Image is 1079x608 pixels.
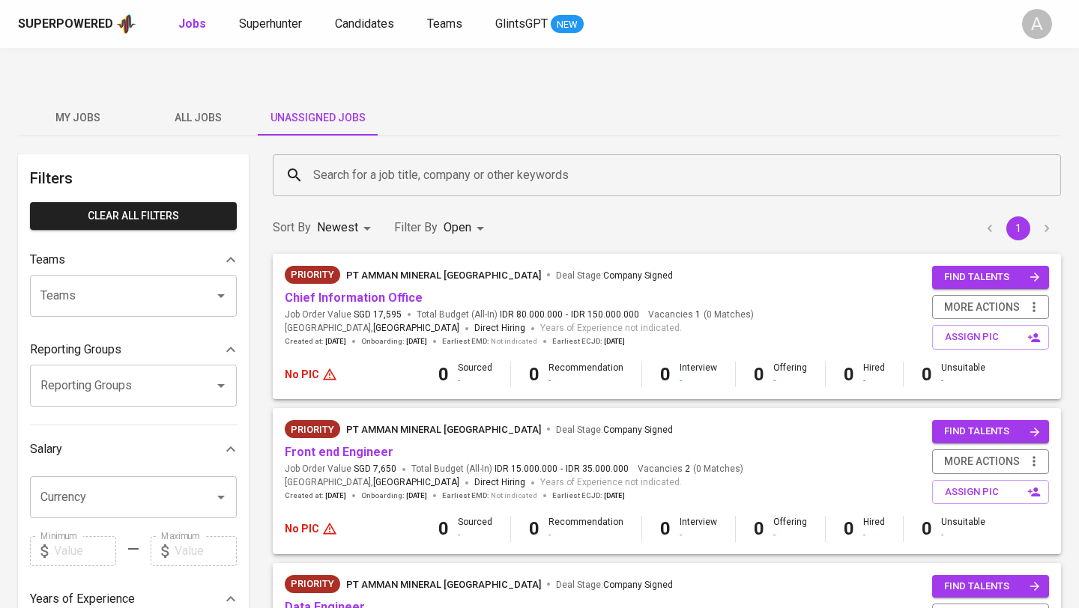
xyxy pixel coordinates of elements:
[325,490,346,501] span: [DATE]
[406,336,427,347] span: [DATE]
[354,308,402,321] span: SGD 17,595
[932,295,1049,320] button: more actions
[361,336,427,347] span: Onboarding :
[317,219,358,237] p: Newest
[552,336,625,347] span: Earliest ECJD :
[30,251,65,269] p: Teams
[211,285,232,306] button: Open
[495,15,584,34] a: GlintsGPT NEW
[411,463,629,475] span: Total Budget (All-In)
[273,219,311,237] p: Sort By
[285,336,346,347] span: Created at :
[285,266,340,284] div: New Job received from Demand Team
[373,321,459,336] span: [GEOGRAPHIC_DATA]
[285,521,319,536] p: No PIC
[406,490,427,501] span: [DATE]
[285,475,459,490] span: [GEOGRAPHIC_DATA] ,
[239,16,302,31] span: Superhunter
[442,336,537,347] span: Earliest EMD :
[754,364,764,385] b: 0
[552,490,625,501] span: Earliest ECJD :
[178,15,209,34] a: Jobs
[604,336,625,347] span: [DATE]
[458,529,492,541] div: -
[427,15,465,34] a: Teams
[680,516,717,541] div: Interview
[945,484,1039,501] span: assign pic
[335,16,394,31] span: Candidates
[773,529,807,541] div: -
[285,577,340,592] span: Priority
[54,536,116,566] input: Value
[491,490,537,501] span: Not indicated
[603,425,673,435] span: Company Signed
[346,270,541,281] span: PT Amman Mineral [GEOGRAPHIC_DATA]
[116,13,136,35] img: app logo
[863,362,885,387] div: Hired
[932,480,1049,505] button: assign pic
[844,364,854,385] b: 0
[693,308,701,321] span: 1
[773,362,807,387] div: Offering
[754,518,764,539] b: 0
[941,516,985,541] div: Unsuitable
[30,341,121,359] p: Reporting Groups
[932,325,1049,350] button: assign pic
[540,321,682,336] span: Years of Experience not indicated.
[495,463,557,475] span: IDR 15.000.000
[285,267,340,282] span: Priority
[1006,216,1030,240] button: page 1
[458,374,492,387] div: -
[560,463,563,475] span: -
[548,529,623,541] div: -
[394,219,438,237] p: Filter By
[638,463,743,475] span: Vacancies ( 0 Matches )
[474,323,525,333] span: Direct Hiring
[529,518,539,539] b: 0
[571,308,639,321] span: IDR 150.000.000
[932,420,1049,443] button: find talents
[660,518,671,539] b: 0
[335,15,397,34] a: Candidates
[548,362,623,387] div: Recommendation
[863,374,885,387] div: -
[603,580,673,590] span: Company Signed
[944,269,1040,286] span: find talents
[932,266,1049,289] button: find talents
[944,423,1040,440] span: find talents
[373,475,459,490] span: [GEOGRAPHIC_DATA]
[438,518,449,539] b: 0
[285,367,319,382] p: No PIC
[346,579,541,590] span: PT Amman Mineral [GEOGRAPHIC_DATA]
[175,536,237,566] input: Value
[683,463,690,475] span: 2
[285,308,402,321] span: Job Order Value
[680,362,717,387] div: Interview
[438,364,449,385] b: 0
[285,490,346,501] span: Created at :
[540,475,682,490] span: Years of Experience not indicated.
[551,17,584,32] span: NEW
[944,298,1020,317] span: more actions
[30,245,237,275] div: Teams
[285,463,396,475] span: Job Order Value
[660,364,671,385] b: 0
[932,575,1049,598] button: find talents
[680,529,717,541] div: -
[444,220,471,234] span: Open
[267,109,369,127] span: Unassigned Jobs
[178,16,206,31] b: Jobs
[27,109,129,127] span: My Jobs
[863,529,885,541] div: -
[529,364,539,385] b: 0
[30,166,237,190] h6: Filters
[346,424,541,435] span: PT Amman Mineral [GEOGRAPHIC_DATA]
[844,518,854,539] b: 0
[285,575,340,593] div: New Job received from Demand Team
[648,308,754,321] span: Vacancies ( 0 Matches )
[30,434,237,464] div: Salary
[495,16,548,31] span: GlintsGPT
[285,445,393,459] a: Front end Engineer
[548,516,623,541] div: Recommendation
[285,291,423,305] a: Chief Information Office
